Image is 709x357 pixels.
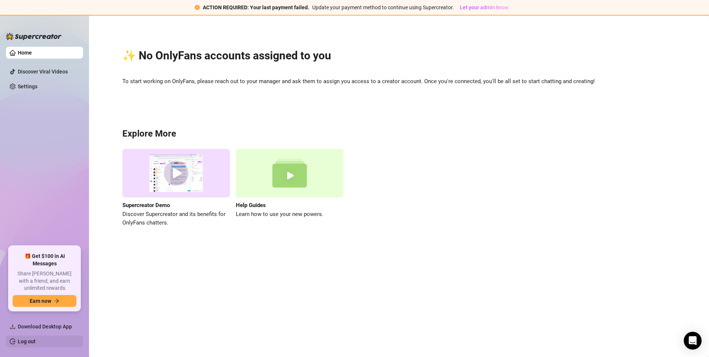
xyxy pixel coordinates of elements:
[18,83,37,89] a: Settings
[6,33,62,40] img: logo-BBDzfeDw.svg
[460,4,508,10] span: Let your admin know
[236,149,343,227] a: Help GuidesLearn how to use your new powers.
[122,210,230,227] span: Discover Supercreator and its benefits for OnlyFans chatters.
[13,270,76,292] span: Share [PERSON_NAME] with a friend, and earn unlimited rewards
[457,3,511,12] button: Let your admin know
[10,324,16,330] span: download
[30,298,51,304] span: Earn now
[122,202,170,209] strong: Supercreator Demo
[18,338,36,344] a: Log out
[312,4,454,10] span: Update your payment method to continue using Supercreator.
[122,77,676,86] span: To start working on OnlyFans, please reach out to your manager and ask them to assign you access ...
[236,149,343,197] img: help guides
[18,324,72,330] span: Download Desktop App
[122,149,230,197] img: supercreator demo
[122,49,676,63] h2: ✨ No OnlyFans accounts assigned to you
[13,253,76,267] span: 🎁 Get $100 in AI Messages
[236,202,266,209] strong: Help Guides
[122,149,230,227] a: Supercreator DemoDiscover Supercreator and its benefits for OnlyFans chatters.
[203,4,309,10] strong: ACTION REQUIRED: Your last payment failed.
[122,128,676,140] h3: Explore More
[13,295,76,307] button: Earn nowarrow-right
[236,210,343,219] span: Learn how to use your new powers.
[684,332,702,350] div: Open Intercom Messenger
[18,50,32,56] a: Home
[54,298,59,304] span: arrow-right
[195,5,200,10] span: exclamation-circle
[18,69,68,75] a: Discover Viral Videos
